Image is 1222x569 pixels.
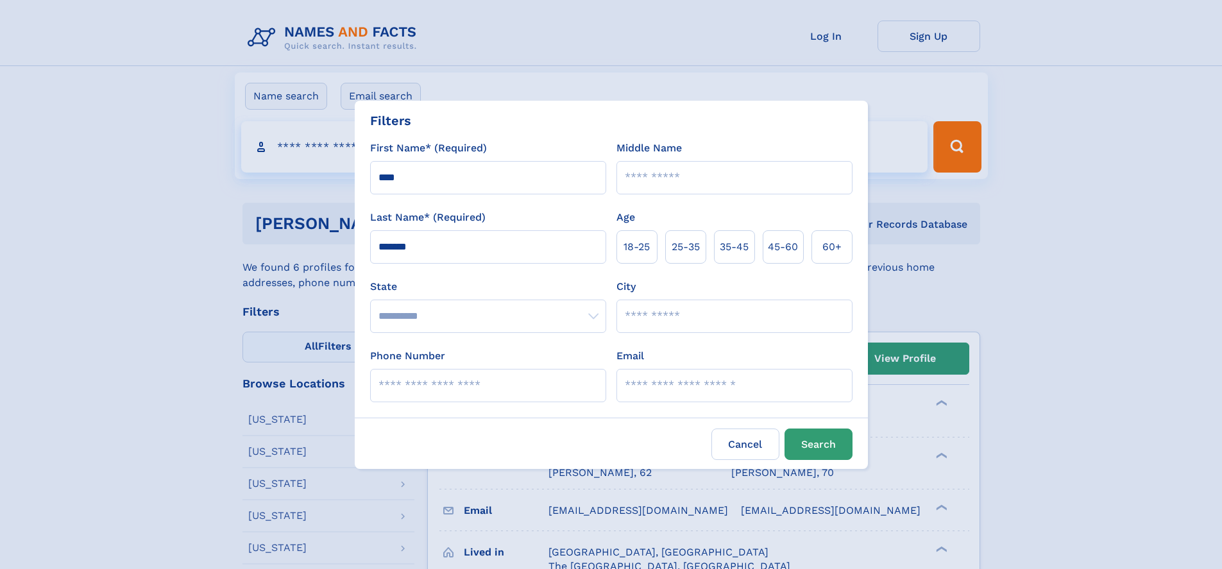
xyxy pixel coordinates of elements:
label: Age [616,210,635,225]
label: First Name* (Required) [370,140,487,156]
span: 60+ [822,239,842,255]
label: Cancel [711,429,779,460]
label: Middle Name [616,140,682,156]
span: 25‑35 [672,239,700,255]
label: State [370,279,606,294]
div: Filters [370,111,411,130]
span: 35‑45 [720,239,749,255]
label: Last Name* (Required) [370,210,486,225]
button: Search [785,429,853,460]
span: 18‑25 [624,239,650,255]
label: Phone Number [370,348,445,364]
label: City [616,279,636,294]
span: 45‑60 [768,239,798,255]
label: Email [616,348,644,364]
